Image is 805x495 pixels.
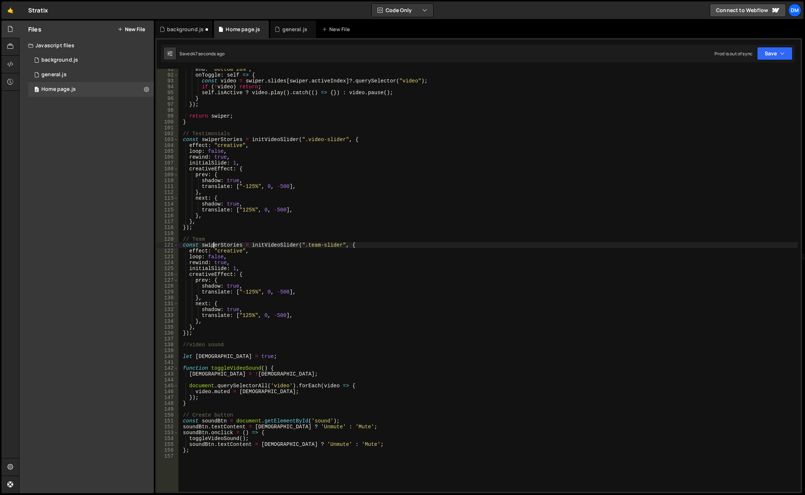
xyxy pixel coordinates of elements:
div: 122 [157,248,178,254]
div: 111 [157,184,178,189]
div: 147 [157,395,178,400]
div: 151 [157,418,178,424]
div: 92 [157,72,178,78]
div: 117 [157,219,178,225]
div: 103 [157,137,178,143]
a: Connect to Webflow [710,4,786,17]
div: 114 [157,201,178,207]
button: Code Only [372,4,433,17]
div: 16575/45977.js [28,82,154,97]
div: 98 [157,107,178,113]
div: 127 [157,277,178,283]
div: 113 [157,195,178,201]
div: 108 [157,166,178,172]
div: 120 [157,236,178,242]
div: 157 [157,453,178,459]
div: 124 [157,260,178,266]
div: 146 [157,389,178,395]
div: 152 [157,424,178,430]
a: Dm [788,4,801,17]
div: Home page.js [41,86,76,93]
div: 129 [157,289,178,295]
div: 104 [157,143,178,148]
div: 105 [157,148,178,154]
div: 125 [157,266,178,271]
div: 47 seconds ago [193,51,225,57]
div: general.js [282,26,308,33]
div: 97 [157,101,178,107]
div: 93 [157,78,178,84]
div: 112 [157,189,178,195]
div: 143 [157,371,178,377]
div: 101 [157,125,178,131]
div: 115 [157,207,178,213]
div: 136 [157,330,178,336]
button: Save [757,47,793,60]
div: 99 [157,113,178,119]
div: 100 [157,119,178,125]
div: 132 [157,307,178,313]
div: 106 [157,154,178,160]
div: 96 [157,96,178,101]
div: 148 [157,400,178,406]
div: 130 [157,295,178,301]
div: background.js [41,57,78,63]
div: 121 [157,242,178,248]
div: 118 [157,225,178,230]
div: 137 [157,336,178,342]
div: 126 [157,271,178,277]
div: 140 [157,354,178,359]
div: 135 [157,324,178,330]
div: Saved [179,51,225,57]
div: 95 [157,90,178,96]
div: 141 [157,359,178,365]
h2: Files [28,25,41,33]
div: background.js [167,26,204,33]
div: 131 [157,301,178,307]
div: 16575/45066.js [28,53,154,67]
div: 149 [157,406,178,412]
div: general.js [41,71,67,78]
div: Javascript files [19,38,154,53]
div: 133 [157,313,178,318]
div: 142 [157,365,178,371]
div: 156 [157,447,178,453]
div: 145 [157,383,178,389]
span: 0 [34,87,39,93]
div: 119 [157,230,178,236]
div: Prod is out of sync [715,51,753,57]
button: New File [118,26,145,32]
div: 109 [157,172,178,178]
div: 91 [157,66,178,72]
div: 134 [157,318,178,324]
div: 154 [157,436,178,442]
div: Home page.js [226,26,260,33]
div: 110 [157,178,178,184]
div: 138 [157,342,178,348]
div: 144 [157,377,178,383]
div: 116 [157,213,178,219]
div: 123 [157,254,178,260]
div: 153 [157,430,178,436]
div: 94 [157,84,178,90]
div: 150 [157,412,178,418]
div: 155 [157,442,178,447]
div: 128 [157,283,178,289]
div: Stratix [28,6,48,15]
div: 139 [157,348,178,354]
div: 107 [157,160,178,166]
div: New File [322,26,353,33]
a: 🤙 [1,1,19,19]
div: 16575/45802.js [28,67,154,82]
div: 102 [157,131,178,137]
